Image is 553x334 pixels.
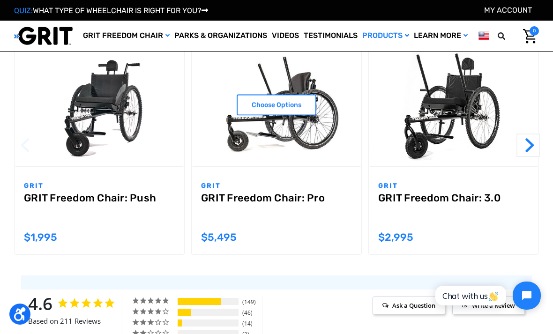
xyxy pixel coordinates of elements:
[373,297,445,314] span: Ask a Question
[301,21,360,51] a: Testimonials
[511,26,516,46] input: Search
[132,318,176,326] div: 3 ★
[484,6,532,15] a: Account
[192,48,361,162] img: GRIT Freedom Chair Pro: the Pro model shown including contoured Invacare Matrx seatback, Spinergy...
[24,231,57,244] span: $1,995
[14,6,208,15] a: QUIZ:WHAT TYPE OF WHEELCHAIR IS RIGHT FOR YOU?
[269,21,301,51] a: Videos
[178,319,182,327] div: 7%
[378,181,529,191] p: GRIT
[425,274,549,318] iframe: Tidio Chat
[132,307,176,315] div: 4 ★
[178,319,239,327] div: 3-Star Ratings
[240,309,260,317] div: 46
[178,298,221,305] div: 71%
[24,181,175,191] p: GRIT
[178,309,239,316] div: 4-Star Ratings
[178,298,239,305] div: 5-Star Ratings
[378,192,529,226] a: GRIT Freedom Chair: 3.0,$2,995.00
[192,44,361,166] a: GRIT Freedom Chair: Pro,$5,495.00
[240,319,260,327] div: 14
[172,21,269,51] a: Parks & Organizations
[201,231,237,244] span: $5,495
[15,44,184,166] a: GRIT Freedom Chair: Push,$1,995.00
[378,231,413,244] span: $2,995
[530,26,539,36] span: 0
[201,181,352,191] p: GRIT
[132,297,176,304] div: 5 ★
[523,29,537,44] img: Cart
[201,192,352,226] a: GRIT Freedom Chair: Pro,$5,495.00
[240,298,260,306] div: 149
[14,26,73,45] img: GRIT All-Terrain Wheelchair and Mobility Equipment
[411,21,470,51] a: Learn More
[178,309,191,316] div: 22%
[516,26,539,46] a: Cart with 0 items
[360,21,411,51] a: Products
[369,48,538,162] img: GRIT Freedom Chair: 3.0
[14,134,37,157] button: Go to slide 2 of 2
[478,30,489,42] img: us.png
[28,316,101,327] span: Based on 211 Reviews
[516,134,540,157] button: Go to slide 2 of 2
[28,291,52,315] strong: 4.6
[14,6,33,15] span: QUIZ:
[369,44,538,166] a: GRIT Freedom Chair: 3.0,$2,995.00
[81,21,172,51] a: GRIT Freedom Chair
[24,192,175,226] a: GRIT Freedom Chair: Push,$1,995.00
[237,94,316,115] a: Choose Options
[15,48,184,162] img: GRIT Freedom Chair: Push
